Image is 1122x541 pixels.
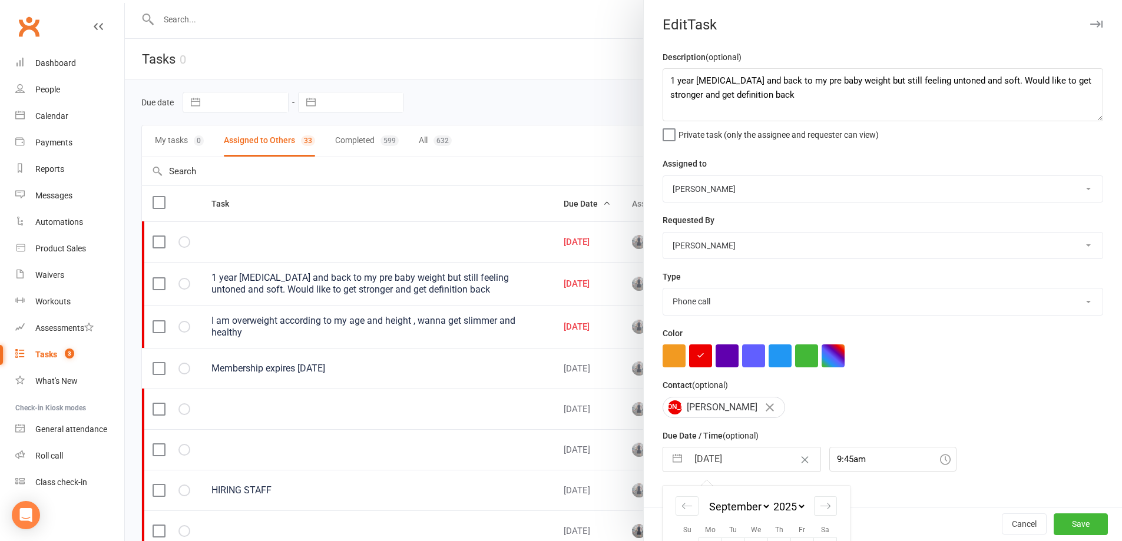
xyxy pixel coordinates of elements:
[35,138,72,147] div: Payments
[15,130,124,156] a: Payments
[663,397,785,418] div: [PERSON_NAME]
[35,350,57,359] div: Tasks
[15,288,124,315] a: Workouts
[663,429,759,442] label: Due Date / Time
[15,50,124,77] a: Dashboard
[15,341,124,368] a: Tasks 3
[795,448,815,470] button: Clear Date
[35,323,94,333] div: Assessments
[15,182,124,209] a: Messages
[65,349,74,359] span: 3
[15,209,124,235] a: Automations
[668,400,682,414] span: [PERSON_NAME]
[12,501,40,529] div: Open Intercom Messenger
[663,270,681,283] label: Type
[663,51,742,64] label: Description
[15,469,124,496] a: Class kiosk mode
[35,424,107,434] div: General attendance
[729,526,737,534] small: Tu
[35,477,87,487] div: Class check-in
[663,214,714,227] label: Requested By
[1002,514,1047,535] button: Cancel
[676,496,699,516] div: Move backward to switch to the previous month.
[35,297,71,306] div: Workouts
[663,327,683,340] label: Color
[706,52,742,62] small: (optional)
[15,368,124,394] a: What's New
[814,496,837,516] div: Move forward to switch to the next month.
[35,376,78,386] div: What's New
[35,58,76,68] div: Dashboard
[15,262,124,288] a: Waivers
[35,85,60,94] div: People
[663,483,731,496] label: Email preferences
[15,416,124,443] a: General attendance kiosk mode
[14,12,44,41] a: Clubworx
[663,68,1103,121] textarea: 1 year [MEDICAL_DATA] and back to my pre baby weight but still feeling untoned and soft. Would li...
[15,103,124,130] a: Calendar
[35,451,63,460] div: Roll call
[1054,514,1108,535] button: Save
[35,164,64,174] div: Reports
[821,526,829,534] small: Sa
[751,526,761,534] small: We
[15,315,124,341] a: Assessments
[799,526,805,534] small: Fr
[683,526,691,534] small: Su
[723,431,759,440] small: (optional)
[15,156,124,182] a: Reports
[775,526,783,534] small: Th
[663,379,728,391] label: Contact
[679,126,879,140] span: Private task (only the assignee and requester can view)
[35,270,64,280] div: Waivers
[35,244,86,253] div: Product Sales
[644,16,1122,33] div: Edit Task
[15,235,124,262] a: Product Sales
[15,443,124,469] a: Roll call
[35,217,83,227] div: Automations
[705,526,716,534] small: Mo
[663,157,707,170] label: Assigned to
[692,380,728,390] small: (optional)
[35,111,68,121] div: Calendar
[15,77,124,103] a: People
[35,191,72,200] div: Messages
